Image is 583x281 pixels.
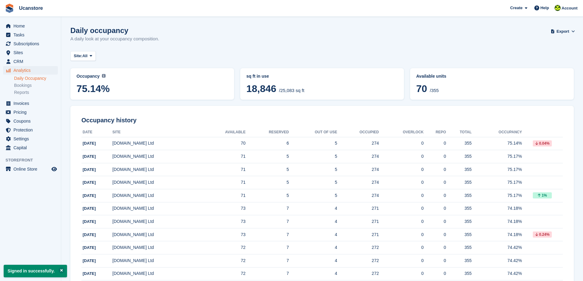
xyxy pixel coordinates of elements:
[533,192,552,198] div: 1%
[279,88,305,93] span: /25,083 sq ft
[424,231,446,238] div: 0
[446,228,472,241] td: 355
[3,117,58,125] a: menu
[74,53,82,59] span: Site:
[379,231,424,238] div: 0
[379,218,424,225] div: 0
[202,215,246,228] td: 73
[337,244,379,251] div: 272
[246,83,276,94] span: 18,846
[83,193,96,198] span: [DATE]
[337,257,379,264] div: 272
[70,26,159,35] h1: Daily occupancy
[424,205,446,212] div: 0
[289,189,337,202] td: 5
[13,66,50,75] span: Analytics
[77,83,228,94] span: 75.14%
[379,257,424,264] div: 0
[289,137,337,150] td: 5
[562,5,577,11] span: Account
[379,270,424,277] div: 0
[337,192,379,199] div: 274
[83,232,96,237] span: [DATE]
[472,215,522,228] td: 74.18%
[83,141,96,146] span: [DATE]
[3,57,58,66] a: menu
[446,189,472,202] td: 355
[533,231,552,238] div: 0.24%
[112,176,201,189] td: [DOMAIN_NAME] Ltd
[112,128,201,137] th: Site
[446,202,472,215] td: 355
[245,241,289,254] td: 7
[337,166,379,173] div: 274
[472,202,522,215] td: 74.18%
[3,143,58,152] a: menu
[83,154,96,159] span: [DATE]
[13,22,50,30] span: Home
[14,76,58,81] a: Daily Occupancy
[337,231,379,238] div: 271
[245,254,289,268] td: 7
[289,176,337,189] td: 5
[379,192,424,199] div: 0
[533,140,552,146] div: 0.04%
[424,166,446,173] div: 0
[379,128,424,137] th: Overlock
[379,205,424,212] div: 0
[112,228,201,241] td: [DOMAIN_NAME] Ltd
[202,228,246,241] td: 73
[202,267,246,280] td: 72
[202,150,246,163] td: 71
[289,228,337,241] td: 4
[424,153,446,160] div: 0
[83,258,96,263] span: [DATE]
[446,176,472,189] td: 355
[245,128,289,137] th: Reserved
[70,35,159,43] p: A daily look at your occupancy composition.
[81,128,112,137] th: Date
[379,244,424,251] div: 0
[424,140,446,146] div: 0
[446,254,472,268] td: 355
[3,48,58,57] a: menu
[14,90,58,95] a: Reports
[416,73,568,79] abbr: Current percentage of units occupied or overlocked
[202,202,246,215] td: 73
[83,167,96,172] span: [DATE]
[424,128,446,137] th: Repo
[472,254,522,268] td: 74.42%
[245,163,289,176] td: 5
[379,166,424,173] div: 0
[472,228,522,241] td: 74.18%
[424,244,446,251] div: 0
[202,137,246,150] td: 70
[5,4,14,13] img: stora-icon-8386f47178a22dfd0bd8f6a31ec36ba5ce8667c1dd55bd0f319d3a0aa187defe.svg
[3,165,58,173] a: menu
[289,267,337,280] td: 4
[246,74,269,79] span: sq ft in use
[446,241,472,254] td: 355
[50,165,58,173] a: Preview store
[424,179,446,186] div: 0
[83,180,96,185] span: [DATE]
[472,241,522,254] td: 74.42%
[3,66,58,75] a: menu
[81,117,563,124] h2: Occupancy history
[472,267,522,280] td: 74.42%
[245,176,289,189] td: 5
[430,88,439,93] span: /355
[112,202,201,215] td: [DOMAIN_NAME] Ltd
[13,165,50,173] span: Online Store
[112,189,201,202] td: [DOMAIN_NAME] Ltd
[424,218,446,225] div: 0
[17,3,45,13] a: Ucanstore
[83,219,96,224] span: [DATE]
[13,108,50,116] span: Pricing
[77,73,228,79] abbr: Current percentage of sq ft occupied
[13,117,50,125] span: Coupons
[472,189,522,202] td: 75.17%
[13,39,50,48] span: Subscriptions
[13,99,50,108] span: Invoices
[3,31,58,39] a: menu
